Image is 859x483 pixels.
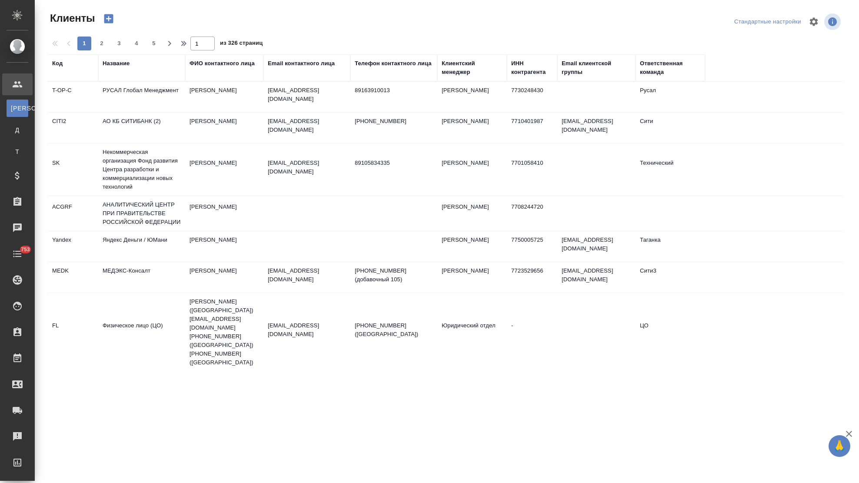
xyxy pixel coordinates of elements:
[48,262,98,293] td: MEDK
[437,198,507,229] td: [PERSON_NAME]
[824,13,842,30] span: Посмотреть информацию
[98,317,185,347] td: Физическое лицо (ЦО)
[437,317,507,347] td: Юридический отдел
[268,266,346,284] p: [EMAIL_ADDRESS][DOMAIN_NAME]
[507,82,557,112] td: 7730248430
[355,117,433,126] p: [PHONE_NUMBER]
[268,59,335,68] div: Email контактного лица
[98,113,185,143] td: АО КБ СИТИБАНК (2)
[268,159,346,176] p: [EMAIL_ADDRESS][DOMAIN_NAME]
[147,37,161,50] button: 5
[636,113,705,143] td: Сити
[52,59,63,68] div: Код
[130,39,143,48] span: 4
[185,113,263,143] td: [PERSON_NAME]
[636,82,705,112] td: Русал
[185,82,263,112] td: [PERSON_NAME]
[268,86,346,103] p: [EMAIL_ADDRESS][DOMAIN_NAME]
[190,59,255,68] div: ФИО контактного лица
[803,11,824,32] span: Настроить таблицу
[636,317,705,347] td: ЦО
[103,59,130,68] div: Название
[7,121,28,139] a: Д
[95,37,109,50] button: 2
[437,154,507,185] td: [PERSON_NAME]
[98,82,185,112] td: РУСАЛ Глобал Менеджмент
[437,113,507,143] td: [PERSON_NAME]
[437,231,507,262] td: [PERSON_NAME]
[507,262,557,293] td: 7723529656
[112,39,126,48] span: 3
[640,59,701,77] div: Ответственная команда
[11,104,24,113] span: [PERSON_NAME]
[507,231,557,262] td: 7750005725
[511,59,553,77] div: ИНН контрагента
[507,198,557,229] td: 7708244720
[557,113,636,143] td: [EMAIL_ADDRESS][DOMAIN_NAME]
[636,262,705,293] td: Сити3
[2,243,33,265] a: 753
[220,38,263,50] span: из 326 страниц
[355,266,433,284] p: [PHONE_NUMBER] (добавочный 105)
[185,231,263,262] td: [PERSON_NAME]
[732,15,803,29] div: split button
[355,159,433,167] p: 89105834335
[185,198,263,229] td: [PERSON_NAME]
[16,245,35,254] span: 753
[355,321,433,339] p: [PHONE_NUMBER] ([GEOGRAPHIC_DATA])
[185,154,263,185] td: [PERSON_NAME]
[829,435,850,457] button: 🙏
[112,37,126,50] button: 3
[437,82,507,112] td: [PERSON_NAME]
[442,59,503,77] div: Клиентский менеджер
[185,293,263,371] td: [PERSON_NAME] ([GEOGRAPHIC_DATA]) [EMAIL_ADDRESS][DOMAIN_NAME] [PHONE_NUMBER] ([GEOGRAPHIC_DATA])...
[147,39,161,48] span: 5
[48,82,98,112] td: T-OP-C
[185,262,263,293] td: [PERSON_NAME]
[7,100,28,117] a: [PERSON_NAME]
[11,147,24,156] span: Т
[98,11,119,26] button: Создать
[98,196,185,231] td: АНАЛИТИЧЕСКИЙ ЦЕНТР ПРИ ПРАВИТЕЛЬСТВЕ РОССИЙСКОЙ ФЕДЕРАЦИИ
[130,37,143,50] button: 4
[95,39,109,48] span: 2
[557,262,636,293] td: [EMAIL_ADDRESS][DOMAIN_NAME]
[832,437,847,455] span: 🙏
[48,317,98,347] td: FL
[98,262,185,293] td: МЕДЭКС-Консалт
[636,231,705,262] td: Таганка
[355,59,432,68] div: Телефон контактного лица
[557,231,636,262] td: [EMAIL_ADDRESS][DOMAIN_NAME]
[48,198,98,229] td: ACGRF
[48,11,95,25] span: Клиенты
[507,154,557,185] td: 7701058410
[268,117,346,134] p: [EMAIL_ADDRESS][DOMAIN_NAME]
[507,113,557,143] td: 7710401987
[636,154,705,185] td: Технический
[48,154,98,185] td: SK
[562,59,631,77] div: Email клиентской группы
[48,113,98,143] td: CITI2
[437,262,507,293] td: [PERSON_NAME]
[7,143,28,160] a: Т
[98,143,185,196] td: Некоммерческая организация Фонд развития Центра разработки и коммерциализации новых технологий
[11,126,24,134] span: Д
[507,317,557,347] td: -
[268,321,346,339] p: [EMAIL_ADDRESS][DOMAIN_NAME]
[355,86,433,95] p: 89163910013
[48,231,98,262] td: Yandex
[98,231,185,262] td: Яндекс Деньги / ЮМани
